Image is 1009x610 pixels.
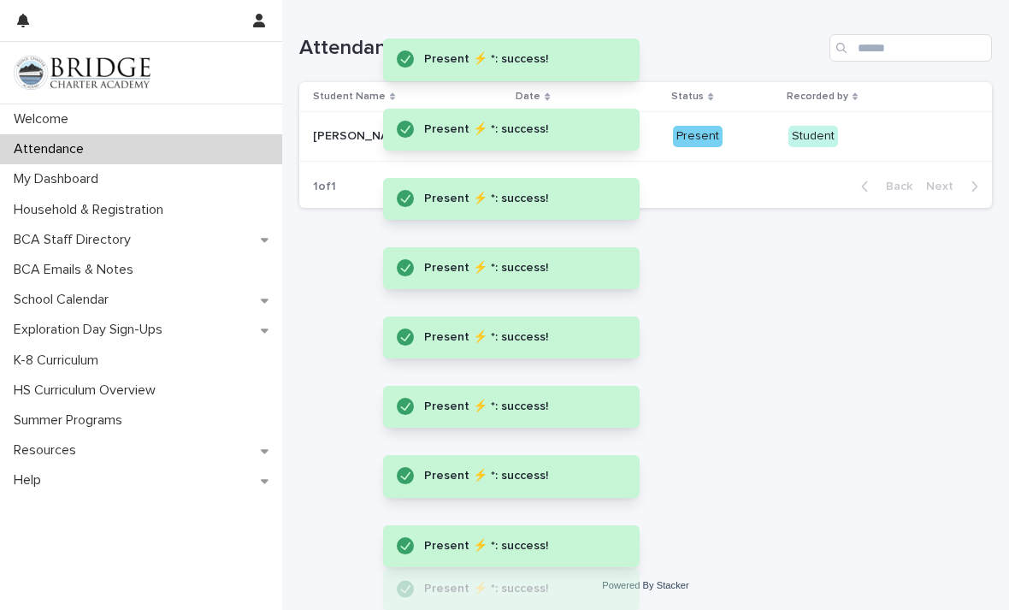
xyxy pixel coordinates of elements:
div: Present ⚡ *: success! [424,119,605,140]
a: Powered By Stacker [602,580,688,590]
div: Present ⚡ *: success! [424,188,605,210]
p: HS Curriculum Overview [7,382,169,399]
p: BCA Emails & Notes [7,262,147,278]
div: Present ⚡ *: success! [424,578,605,600]
img: V1C1m3IdTEidaUdm9Hs0 [14,56,150,90]
p: Date [516,87,540,106]
p: BCA Staff Directory [7,232,145,248]
div: Student [788,126,838,147]
p: K-8 Curriculum [7,352,112,369]
p: Recorded by [787,87,848,106]
span: Back [876,181,912,192]
div: Present ⚡ *: success! [424,49,605,70]
div: Present [673,126,723,147]
div: Present ⚡ *: success! [424,396,605,418]
p: Student Name [313,87,386,106]
p: Help [7,472,55,489]
div: Present ⚡ *: success! [424,536,605,557]
button: Next [919,179,992,194]
tr: [PERSON_NAME][PERSON_NAME] [DATE][DATE] PresentStudent [299,112,992,162]
p: Resources [7,442,90,459]
p: My Dashboard [7,171,112,187]
p: Status [671,87,704,106]
p: [PERSON_NAME] [313,126,412,144]
p: 1 of 1 [299,166,350,208]
div: Present ⚡ *: success! [424,327,605,348]
p: Exploration Day Sign-Ups [7,322,176,338]
p: Welcome [7,111,82,127]
div: Present ⚡ *: success! [424,258,605,279]
div: Present ⚡ *: success! [424,466,605,488]
p: Household & Registration [7,202,177,218]
span: Next [926,181,964,192]
p: Summer Programs [7,412,136,429]
input: Search [829,34,992,62]
p: Attendance [7,141,97,157]
h1: Attendance [299,36,823,61]
p: School Calendar [7,292,122,308]
button: Back [847,179,919,194]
